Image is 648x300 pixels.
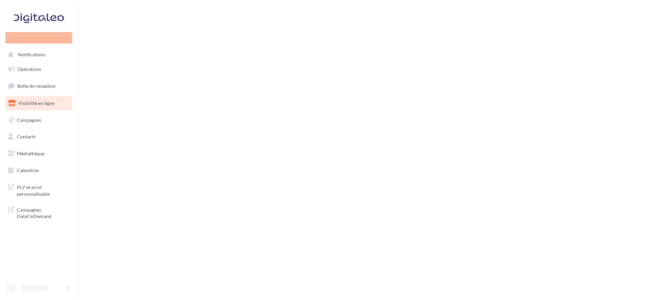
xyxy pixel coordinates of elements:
a: Campagnes DataOnDemand [4,202,74,222]
a: Boîte de réception [4,79,74,93]
div: Nouvelle campagne [5,32,72,44]
span: Contacts [17,134,36,139]
span: Visibilité en ligne [18,100,54,106]
span: Médiathèque [17,151,45,156]
span: PLV et print personnalisable [17,183,70,197]
a: Médiathèque [4,146,74,161]
a: Calendrier [4,163,74,178]
span: Campagnes [17,117,41,122]
a: Campagnes [4,113,74,127]
span: Calendrier [17,167,39,173]
a: PLV et print personnalisable [4,180,74,200]
a: Opérations [4,62,74,76]
a: Visibilité en ligne [4,96,74,110]
span: Campagnes DataOnDemand [17,205,70,220]
span: Opérations [18,66,41,72]
span: Notifications [18,52,45,58]
span: Boîte de réception [17,83,56,89]
a: Contacts [4,130,74,144]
